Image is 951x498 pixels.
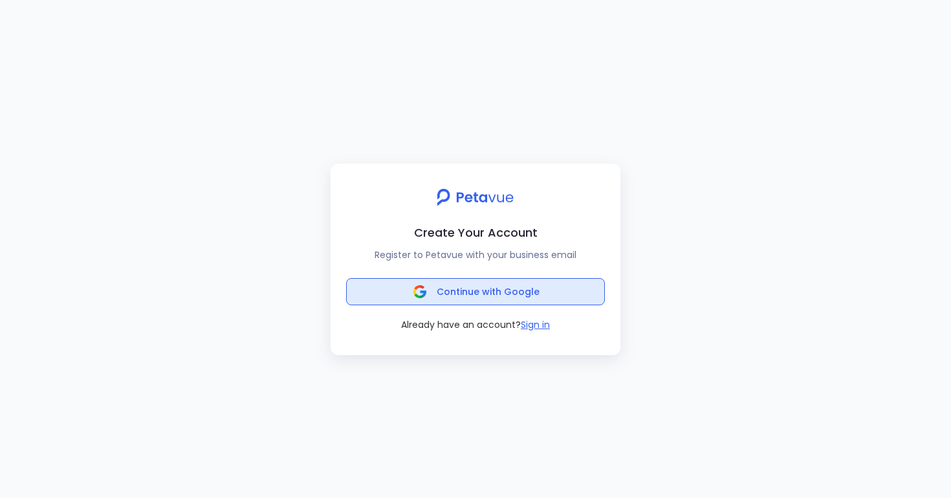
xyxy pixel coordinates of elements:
[401,318,521,331] span: Already have an account?
[521,318,550,332] button: Sign in
[437,285,540,298] span: Continue with Google
[341,223,610,242] h2: Create Your Account
[346,278,605,305] button: Continue with Google
[341,247,610,263] p: Register to Petavue with your business email
[428,182,522,213] img: petavue logo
